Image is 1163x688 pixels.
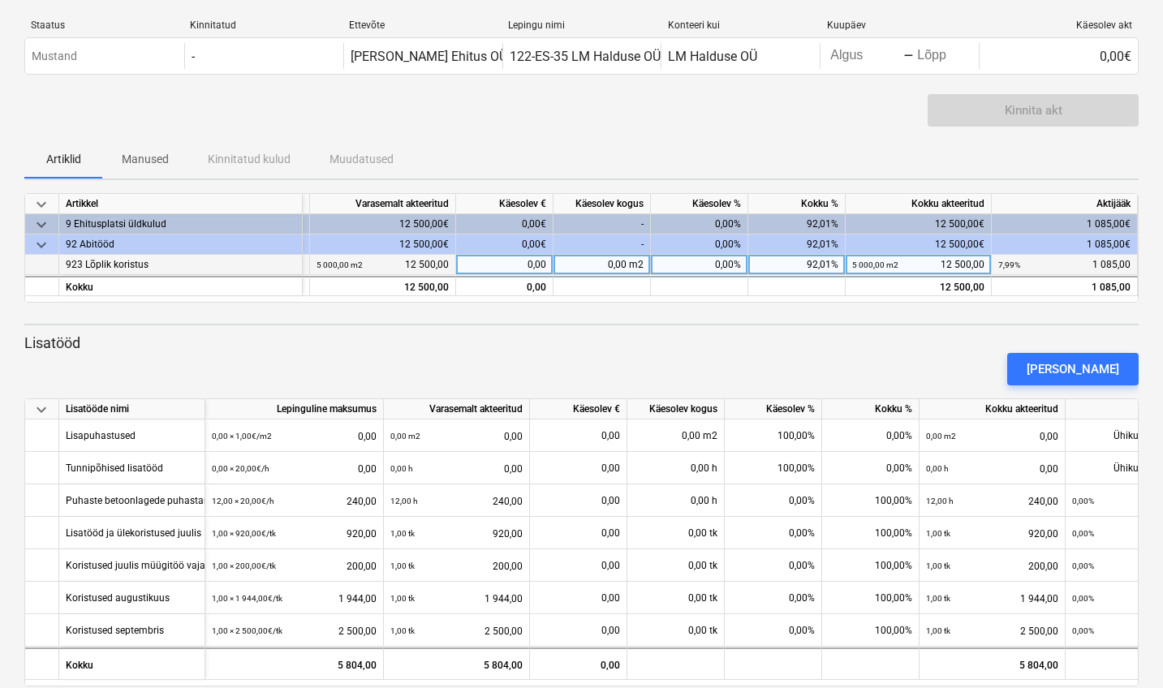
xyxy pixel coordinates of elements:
[205,647,384,680] div: 5 804,00
[1027,359,1119,380] div: [PERSON_NAME]
[32,195,51,214] span: keyboard_arrow_down
[384,647,530,680] div: 5 804,00
[32,215,51,234] span: keyboard_arrow_down
[32,235,51,255] span: keyboard_arrow_down
[205,399,384,419] div: Lepinguline maksumus
[920,647,1066,680] div: 5 804,00
[986,19,1132,31] div: Käesolev akt
[846,276,992,296] div: 12 500,00
[725,452,822,484] div: 100,00%
[1007,353,1139,385] button: [PERSON_NAME]
[627,614,725,647] div: 0,00 tk
[926,432,956,441] small: 0,00 m2
[651,255,748,275] div: 0,00%
[926,419,1058,453] div: 0,00
[310,214,456,234] div: 12 500,00€
[827,45,903,67] input: Algus
[317,255,449,275] div: 12 500,00
[651,194,748,214] div: Käesolev %
[822,517,920,549] div: 100,00%
[748,194,846,214] div: Kokku %
[998,277,1131,298] div: 1 085,00
[926,497,954,505] small: 12,00 h
[456,214,554,234] div: 0,00€
[992,214,1138,234] div: 1 085,00€
[59,647,205,680] div: Kokku
[390,517,523,550] div: 920,00
[725,549,822,582] div: 0,00%
[66,549,229,581] div: Koristused juulis müügitöö vajadusel
[651,234,748,255] div: 0,00%
[822,614,920,647] div: 100,00%
[627,549,725,582] div: 0,00 tk
[508,19,654,31] div: Lepingu nimi
[903,51,914,61] div: -
[66,255,295,275] div: 923 Lõplik koristus
[668,19,814,31] div: Konteeri kui
[926,561,950,570] small: 1,00 tk
[852,260,898,269] small: 5 000,00 m2
[32,400,51,419] span: keyboard_arrow_down
[510,49,661,64] div: 122-ES-35 LM Halduse OÜ
[390,419,523,453] div: 0,00
[926,464,949,473] small: 0,00 h
[926,594,950,603] small: 1,00 tk
[725,582,822,614] div: 0,00%
[59,194,303,214] div: Artikkel
[1072,529,1094,538] small: 0,00%
[725,419,822,452] div: 100,00%
[926,582,1058,615] div: 1 944,00
[192,49,195,64] div: -
[390,549,523,583] div: 200,00
[536,484,620,517] div: 0,00
[390,452,523,485] div: 0,00
[212,582,377,615] div: 1 944,00
[317,277,449,298] div: 12 500,00
[627,582,725,614] div: 0,00 tk
[32,48,77,65] p: Mustand
[846,234,992,255] div: 12 500,00€
[852,255,984,275] div: 12 500,00
[24,333,1139,353] p: Lisatööd
[1072,497,1094,505] small: 0,00%
[725,484,822,517] div: 0,00%
[1072,561,1094,570] small: 0,00%
[390,464,413,473] small: 0,00 h
[926,626,950,635] small: 1,00 tk
[827,19,973,31] div: Kuupäev
[390,561,415,570] small: 1,00 tk
[212,594,282,603] small: 1,00 × 1 944,00€ / tk
[926,484,1058,518] div: 240,00
[822,484,920,517] div: 100,00%
[212,517,377,550] div: 920,00
[212,626,282,635] small: 1,00 × 2 500,00€ / tk
[530,647,627,680] div: 0,00
[992,234,1138,255] div: 1 085,00€
[59,399,205,419] div: Lisatööde nimi
[992,194,1138,214] div: Aktijääk
[748,214,846,234] div: 92,01%
[390,484,523,518] div: 240,00
[212,614,377,647] div: 2 500,00
[212,432,272,441] small: 0,00 × 1,00€ / m2
[822,582,920,614] div: 100,00%
[66,582,170,613] div: Koristused augustikuus
[926,452,1058,485] div: 0,00
[212,497,274,505] small: 12,00 × 20,00€ / h
[920,399,1066,419] div: Kokku akteeritud
[212,484,377,518] div: 240,00
[530,399,627,419] div: Käesolev €
[536,517,620,549] div: 0,00
[310,194,456,214] div: Varasemalt akteeritud
[190,19,336,31] div: Kinnitatud
[914,45,990,67] input: Lõpp
[212,419,377,453] div: 0,00
[212,549,377,583] div: 200,00
[59,276,303,296] div: Kokku
[66,214,295,234] div: 9 Ehitusplatsi üldkulud
[998,260,1020,269] small: 7,99%
[554,234,651,255] div: -
[390,594,415,603] small: 1,00 tk
[651,214,748,234] div: 0,00%
[668,49,757,64] div: LM Halduse OÜ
